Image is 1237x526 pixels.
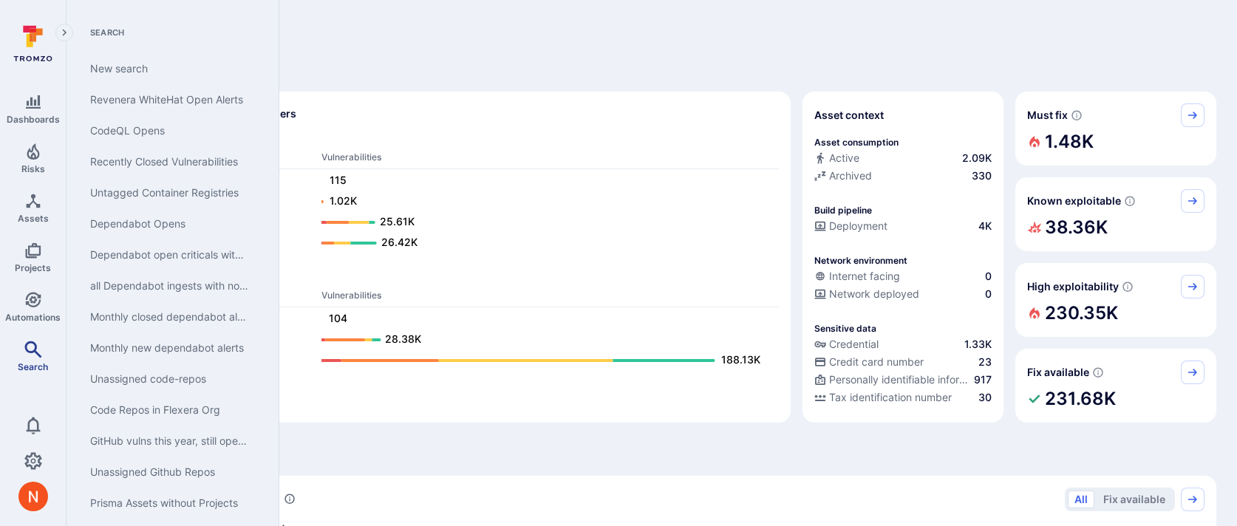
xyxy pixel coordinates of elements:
p: Network environment [814,255,907,266]
th: Vulnerabilities [321,151,779,169]
a: GitHub vulns this year, still open, Flexera One [78,426,261,457]
div: Network deployed [814,287,919,301]
span: 330 [972,168,992,183]
p: Asset consumption [814,137,899,148]
text: 188.13K [721,353,760,366]
a: Personally identifiable information (PII)917 [814,372,992,387]
a: Network deployed0 [814,287,992,301]
div: Number of vulnerabilities in status 'Open' 'Triaged' and 'In process' grouped by score [284,491,296,507]
a: 104 [321,310,764,328]
span: Discover [87,62,1216,83]
span: 0 [985,287,992,301]
a: Tax identification number30 [814,390,992,405]
button: Expand navigation menu [55,24,73,41]
a: Untagged Container Registries [78,177,261,208]
a: Monthly new dependabot alerts [78,332,261,363]
a: Prisma Assets without Projects [78,488,261,519]
div: Personally identifiable information (PII) [814,372,971,387]
span: Search [18,361,48,372]
span: Credential [829,337,879,352]
div: Fix available [1015,349,1216,423]
span: 917 [974,372,992,387]
a: 26.42K [321,234,764,252]
div: High exploitability [1015,263,1216,337]
span: Personally identifiable information (PII) [829,372,971,387]
a: Recently Closed Vulnerabilities [78,146,261,177]
svg: Risk score >=40 , missed SLA [1071,109,1083,121]
div: Credential [814,337,879,352]
a: Unassigned code-repos [78,363,261,394]
a: Revenera WhiteHat Open Alerts [78,84,261,115]
a: New search [78,53,261,84]
span: Risks [21,163,45,174]
span: 23 [978,355,992,369]
span: 2.09K [962,151,992,165]
a: 28.38K [321,331,764,349]
div: Neeren Patki [18,482,48,511]
span: Ops scanners [99,272,779,283]
p: Build pipeline [814,205,872,216]
div: Deployment [814,219,887,233]
button: All [1068,491,1094,508]
text: 1.02K [330,194,357,207]
span: Network deployed [829,287,919,301]
svg: Vulnerabilities with fix available [1092,366,1104,378]
div: Code repository is archived [814,168,992,186]
svg: Confirmed exploitable by KEV [1124,195,1136,207]
h2: 231.68K [1045,384,1116,414]
div: Credit card number [814,355,924,369]
p: Sensitive data [814,323,876,334]
a: Dependabot Opens [78,208,261,239]
span: Tax identification number [829,390,952,405]
a: all Dependabot ingests with no team assigned [78,270,261,301]
i: Expand navigation menu [59,27,69,39]
a: Archived330 [814,168,992,183]
div: Evidence indicative of processing credit card numbers [814,355,992,372]
a: Credential1.33K [814,337,992,352]
div: Tax identification number [814,390,952,405]
a: Dependabot open criticals with no assigned projects [78,239,261,270]
span: Automations [5,312,61,323]
div: Internet facing [814,269,900,284]
span: Prioritize [87,446,1216,467]
a: Monthly closed dependabot alerts [78,301,261,332]
span: Asset context [814,108,884,123]
span: Search [78,27,261,38]
text: 26.42K [381,236,418,248]
div: Known exploitable [1015,177,1216,251]
span: Known exploitable [1027,194,1121,208]
span: Assets [18,213,49,224]
div: Archived [814,168,872,183]
span: 30 [978,390,992,405]
a: 25.61K [321,214,764,231]
a: Internet facing0 [814,269,992,284]
div: Must fix [1015,92,1216,165]
svg: EPSS score ≥ 0.7 [1122,281,1134,293]
a: CodeQL Opens [78,115,261,146]
div: Evidence that the asset is packaged and deployed somewhere [814,287,992,304]
div: Commits seen in the last 180 days [814,151,992,168]
span: Dev scanners [99,134,779,145]
img: ACg8ocIprwjrgDQnDsNSk9Ghn5p5-B8DpAKWoJ5Gi9syOE4K59tr4Q=s96-c [18,482,48,511]
span: Active [829,151,859,165]
h2: 38.36K [1045,213,1108,242]
a: Credit card number23 [814,355,992,369]
span: Internet facing [829,269,900,284]
a: 1.02K [321,193,764,211]
div: Evidence indicative of handling user or service credentials [814,337,992,355]
span: Must fix [1027,108,1068,123]
th: Vulnerabilities [321,289,779,307]
a: 115 [321,172,764,190]
div: Evidence that an asset is internet facing [814,269,992,287]
button: Fix available [1097,491,1172,508]
div: Configured deployment pipeline [814,219,992,236]
span: 4K [978,219,992,233]
span: 0 [985,269,992,284]
a: Deployment4K [814,219,992,233]
span: 1.33K [964,337,992,352]
a: 188.13K [321,352,764,369]
a: Code Repos in Flexera Org [78,394,261,426]
text: 104 [329,312,347,324]
div: Evidence indicative of processing personally identifiable information [814,372,992,390]
span: Fix available [1027,365,1089,380]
